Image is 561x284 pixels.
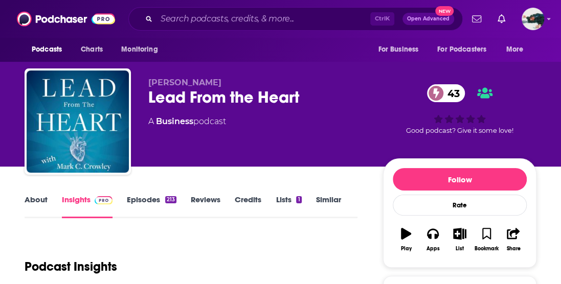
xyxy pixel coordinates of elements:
button: Open AdvancedNew [402,13,454,25]
div: Play [401,246,412,252]
a: Show notifications dropdown [493,10,509,28]
button: Play [393,221,419,258]
button: Share [500,221,527,258]
a: 43 [427,84,465,102]
span: New [435,6,454,16]
span: Ctrl K [370,12,394,26]
button: Bookmark [473,221,500,258]
button: Apps [419,221,446,258]
img: Podchaser - Follow, Share and Rate Podcasts [17,9,115,29]
a: Business [156,116,193,126]
span: 43 [437,84,465,102]
span: For Podcasters [437,42,486,57]
div: Search podcasts, credits, & more... [128,7,463,31]
a: Episodes213 [127,195,176,218]
div: Apps [427,246,440,252]
span: More [506,42,524,57]
button: open menu [431,40,501,59]
a: Reviews [191,195,220,218]
button: Follow [393,168,527,191]
button: Show profile menu [522,8,544,30]
input: Search podcasts, credits, & more... [156,11,370,27]
span: Charts [81,42,103,57]
button: open menu [114,40,171,59]
img: User Profile [522,8,544,30]
button: open menu [25,40,75,59]
span: Logged in as fsg.publicity [522,8,544,30]
span: Open Advanced [407,16,450,21]
div: Share [506,246,520,252]
span: For Business [378,42,418,57]
a: Lists1 [276,195,301,218]
img: Lead From the Heart [27,70,129,173]
img: Podchaser Pro [95,196,113,204]
div: Bookmark [475,246,499,252]
button: open menu [371,40,431,59]
h1: Podcast Insights [25,259,117,274]
button: List [446,221,473,258]
a: Charts [74,40,109,59]
span: Podcasts [32,42,62,57]
div: 43Good podcast? Give it some love! [383,78,536,141]
a: About [25,195,48,218]
a: Credits [235,195,261,218]
div: List [456,246,464,252]
a: InsightsPodchaser Pro [62,195,113,218]
span: Monitoring [121,42,158,57]
span: Good podcast? Give it some love! [406,127,513,134]
div: 213 [165,196,176,203]
a: Show notifications dropdown [468,10,485,28]
a: Similar [316,195,341,218]
button: open menu [499,40,536,59]
div: A podcast [148,115,226,128]
span: [PERSON_NAME] [148,78,221,87]
div: Rate [393,195,527,216]
div: 1 [296,196,301,203]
